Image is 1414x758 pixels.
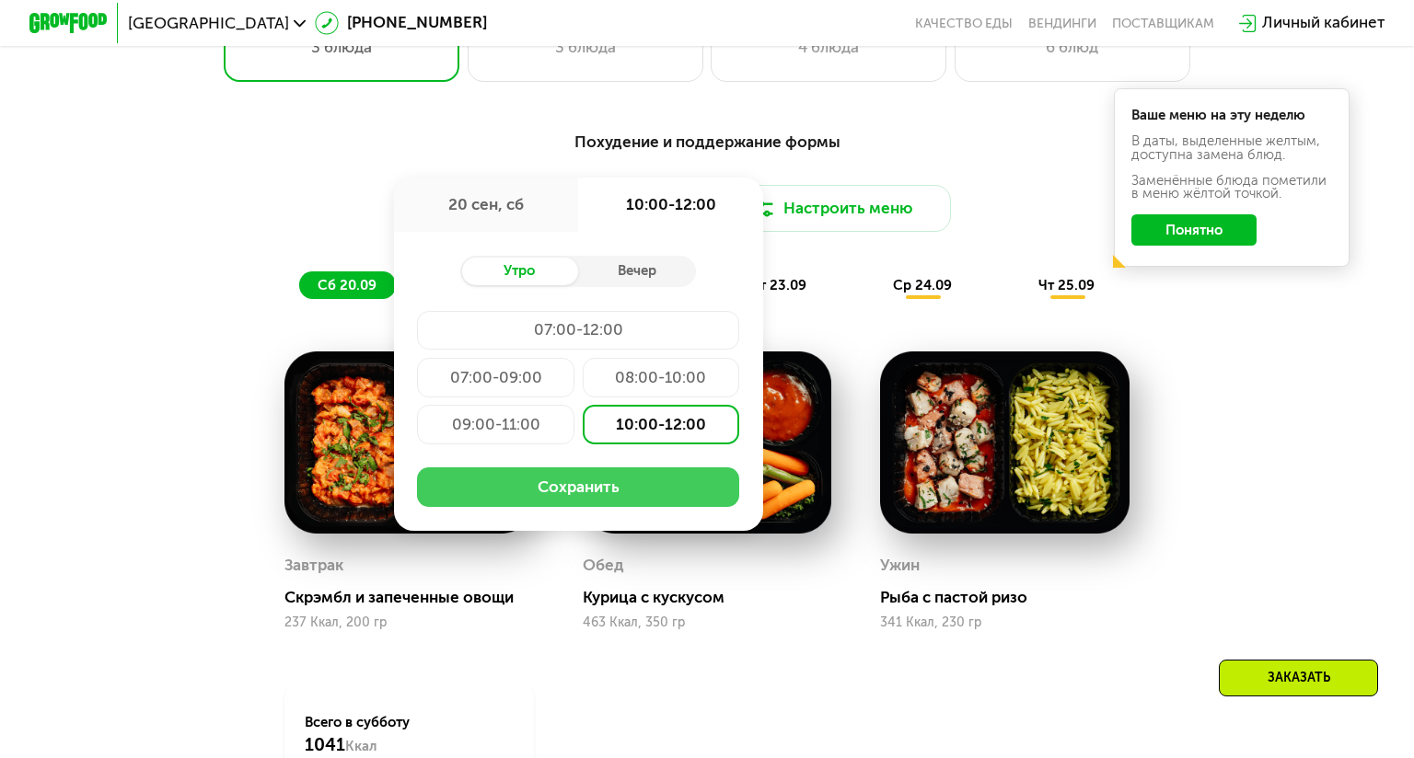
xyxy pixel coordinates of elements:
[1131,214,1258,246] button: Понятно
[318,277,377,293] span: сб 20.09
[1131,134,1332,162] div: В даты, выделенные желтым, доступна замена блюд.
[583,550,624,580] div: Обед
[1131,109,1332,122] div: Ваше меню на эту неделю
[417,311,739,350] div: 07:00-12:00
[583,588,847,607] div: Курица с кускусом
[915,16,1013,31] a: Качество еды
[345,738,377,754] span: Ккал
[893,277,952,293] span: ср 24.09
[126,130,1289,155] div: Похудение и поддержание формы
[1112,16,1214,31] div: поставщикам
[1219,660,1378,696] div: Заказать
[578,178,763,233] div: 10:00-12:00
[417,405,574,444] div: 09:00-11:00
[305,734,345,755] span: 1041
[715,185,951,232] button: Настроить меню
[460,258,578,285] div: Утро
[583,615,831,630] div: 463 Ккал, 350 гр
[128,16,289,31] span: [GEOGRAPHIC_DATA]
[394,178,579,233] div: 20 сен, сб
[284,615,533,630] div: 237 Ккал, 200 гр
[583,405,740,444] div: 10:00-12:00
[880,550,920,580] div: Ужин
[1262,11,1385,35] div: Личный кабинет
[284,550,343,580] div: Завтрак
[284,588,549,607] div: Скрэмбл и запеченные овощи
[417,467,739,507] button: Сохранить
[1038,277,1095,293] span: чт 25.09
[1131,174,1332,201] div: Заменённые блюда пометили в меню жёлтой точкой.
[732,36,926,60] div: 4 блюда
[417,358,574,397] div: 07:00-09:00
[578,258,696,285] div: Вечер
[1028,16,1096,31] a: Вендинги
[751,277,806,293] span: вт 23.09
[244,36,438,60] div: 3 блюда
[488,36,682,60] div: 3 блюда
[880,615,1129,630] div: 341 Ккал, 230 гр
[583,358,740,397] div: 08:00-10:00
[880,588,1144,607] div: Рыба с пастой ризо
[305,713,515,756] div: Всего в субботу
[975,36,1169,60] div: 6 блюд
[315,11,486,35] a: [PHONE_NUMBER]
